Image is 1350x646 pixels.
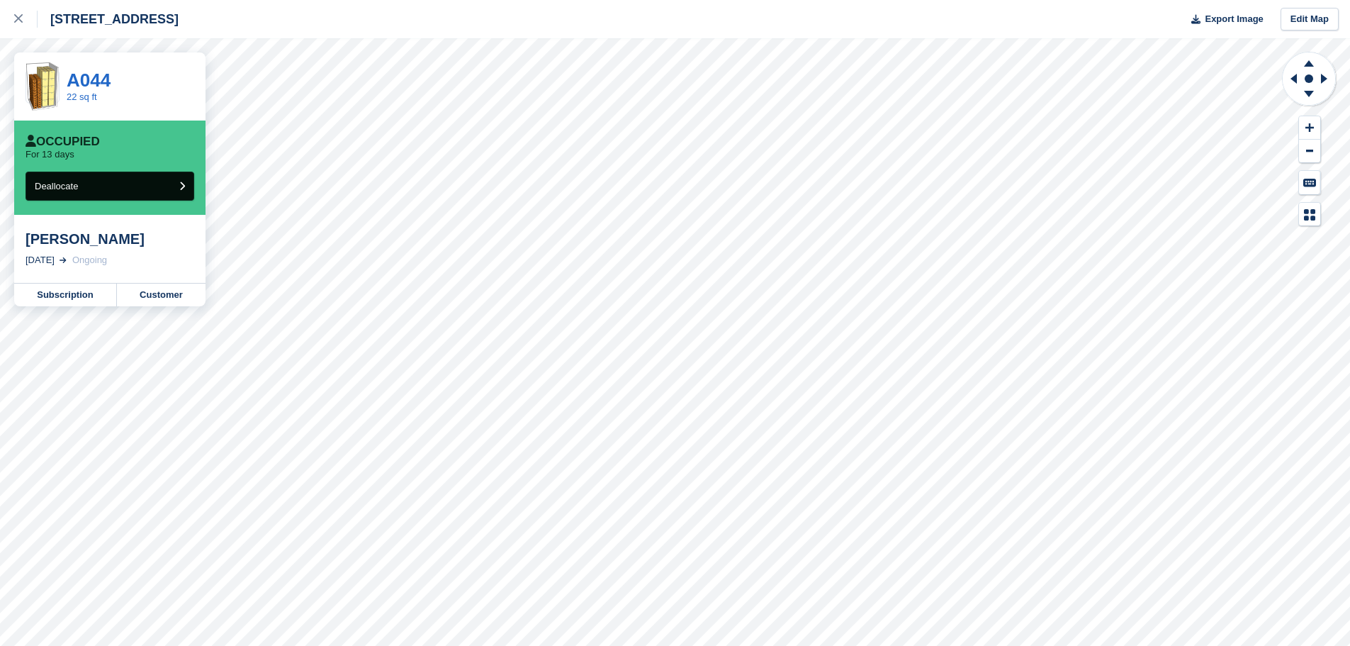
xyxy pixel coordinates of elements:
[67,69,111,91] a: A044
[14,284,117,306] a: Subscription
[1299,203,1320,226] button: Map Legend
[1183,8,1264,31] button: Export Image
[117,284,206,306] a: Customer
[26,62,59,111] img: 5x5x8.png
[26,172,194,201] button: Deallocate
[35,181,78,191] span: Deallocate
[72,253,107,267] div: Ongoing
[26,149,74,160] p: For 13 days
[1299,171,1320,194] button: Keyboard Shortcuts
[38,11,179,28] div: [STREET_ADDRESS]
[1205,12,1263,26] span: Export Image
[26,135,100,149] div: Occupied
[1281,8,1339,31] a: Edit Map
[26,230,194,247] div: [PERSON_NAME]
[1299,140,1320,163] button: Zoom Out
[67,91,97,102] a: 22 sq ft
[26,253,55,267] div: [DATE]
[60,257,67,263] img: arrow-right-light-icn-cde0832a797a2874e46488d9cf13f60e5c3a73dbe684e267c42b8395dfbc2abf.svg
[1299,116,1320,140] button: Zoom In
